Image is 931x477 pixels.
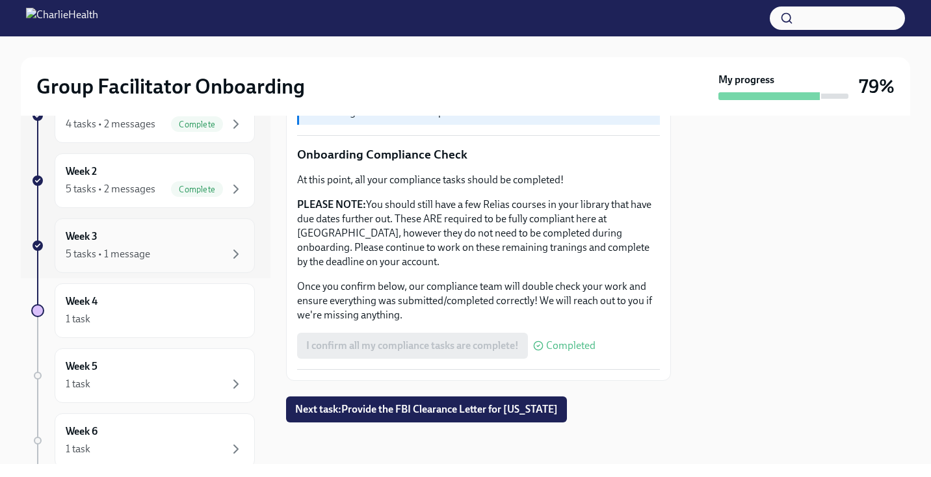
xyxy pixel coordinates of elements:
[31,218,255,273] a: Week 35 tasks • 1 message
[66,424,98,439] h6: Week 6
[31,348,255,403] a: Week 51 task
[66,294,98,309] h6: Week 4
[295,403,558,416] span: Next task : Provide the FBI Clearance Letter for [US_STATE]
[171,185,223,194] span: Complete
[171,120,223,129] span: Complete
[718,73,774,87] strong: My progress
[66,117,155,131] div: 4 tasks • 2 messages
[66,164,97,179] h6: Week 2
[26,8,98,29] img: CharlieHealth
[66,359,98,374] h6: Week 5
[66,247,150,261] div: 5 tasks • 1 message
[297,173,660,187] p: At this point, all your compliance tasks should be completed!
[297,279,660,322] p: Once you confirm below, our compliance team will double check your work and ensure everything was...
[66,229,98,244] h6: Week 3
[286,396,567,422] button: Next task:Provide the FBI Clearance Letter for [US_STATE]
[66,182,155,196] div: 5 tasks • 2 messages
[297,198,366,211] strong: PLEASE NOTE:
[66,442,90,456] div: 1 task
[31,153,255,208] a: Week 25 tasks • 2 messagesComplete
[66,312,90,326] div: 1 task
[859,75,895,98] h3: 79%
[36,73,305,99] h2: Group Facilitator Onboarding
[31,413,255,468] a: Week 61 task
[546,341,596,351] span: Completed
[31,88,255,143] a: 4 tasks • 2 messagesComplete
[66,377,90,391] div: 1 task
[31,283,255,338] a: Week 41 task
[297,146,660,163] p: Onboarding Compliance Check
[297,198,660,269] p: You should still have a few Relias courses in your library that have due dates further out. These...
